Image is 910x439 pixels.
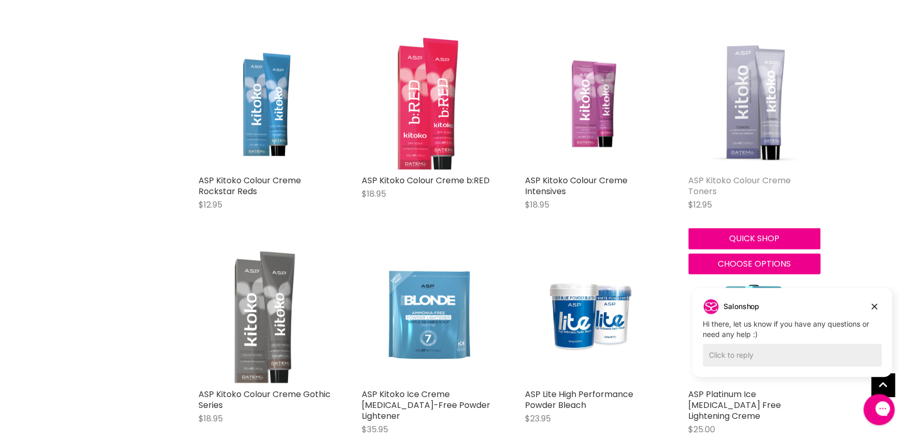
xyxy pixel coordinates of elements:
[688,423,715,435] span: $25.00
[525,174,628,197] a: ASP Kitoko Colour Creme Intensives
[198,38,331,170] img: ASP Kitoko Colour Creme Rockstar Reds
[362,388,490,422] a: ASP Kitoko Ice Creme [MEDICAL_DATA]-Free Powder Lightener
[198,388,331,411] a: ASP Kitoko Colour Creme Gothic Series
[688,228,820,249] button: Quick shop
[688,174,791,197] a: ASP Kitoko Colour Creme Toners
[685,286,900,392] iframe: Gorgias live chat campaigns
[525,252,657,384] a: ASP Lite High Performance Powder Bleach
[718,258,791,270] span: Choose options
[688,254,820,274] button: Choose options
[364,252,492,384] img: ASP Kitoko Ice Creme Ammonia-Free Powder Lightener
[525,38,657,170] img: ASP Kitoko Colour Creme Intensives
[198,199,222,211] span: $12.95
[362,423,388,435] span: $35.95
[688,199,712,211] span: $12.95
[362,174,490,186] a: ASP Kitoko Colour Creme b:RED
[362,252,494,384] a: ASP Kitoko Ice Creme Ammonia-Free Powder Lightener
[525,388,633,411] a: ASP Lite High Performance Powder Bleach
[221,252,308,384] img: ASP Kitoko Colour Creme Gothic Series
[525,413,551,425] span: $23.95
[547,252,635,384] img: ASP Lite High Performance Powder Bleach
[688,38,820,170] img: ASP Kitoko Colour Creme Toners
[198,174,301,197] a: ASP Kitoko Colour Creme Rockstar Reds
[198,413,223,425] span: $18.95
[362,188,386,200] span: $18.95
[198,252,331,384] a: ASP Kitoko Colour Creme Gothic Series
[384,38,472,170] img: ASP Kitoko Colour Creme b:RED
[362,38,494,170] a: ASP Kitoko Colour Creme b:RED
[858,390,900,429] iframe: Gorgias live chat messenger
[688,388,781,422] a: ASP Platinum Ice [MEDICAL_DATA] Free Lightening Creme
[525,199,549,211] span: $18.95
